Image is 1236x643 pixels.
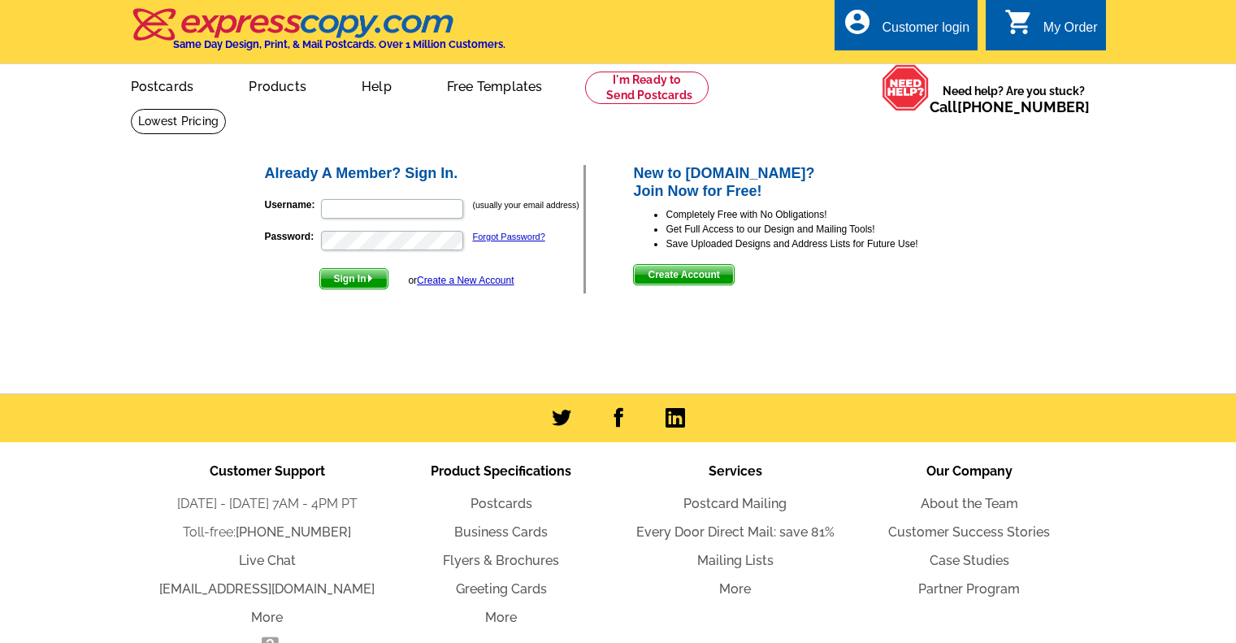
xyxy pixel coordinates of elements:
div: or [408,273,514,288]
a: Postcards [105,66,220,104]
a: Greeting Cards [456,581,547,597]
span: Sign In [320,269,388,289]
a: Products [223,66,332,104]
a: Live Chat [239,553,296,568]
div: Customer login [882,20,969,43]
span: Services [709,463,762,479]
a: Business Cards [454,524,548,540]
a: Postcards [471,496,532,511]
img: help [882,64,930,111]
i: account_circle [843,7,872,37]
li: Save Uploaded Designs and Address Lists for Future Use! [666,237,974,251]
li: Get Full Access to our Design and Mailing Tools! [666,222,974,237]
span: Need help? Are you stuck? [930,83,1098,115]
span: Product Specifications [431,463,571,479]
li: [DATE] - [DATE] 7AM - 4PM PT [150,494,384,514]
a: About the Team [921,496,1018,511]
span: Our Company [926,463,1013,479]
a: [EMAIL_ADDRESS][DOMAIN_NAME] [159,581,375,597]
label: Username: [265,198,319,212]
i: shopping_cart [1004,7,1034,37]
small: (usually your email address) [473,200,579,210]
span: Customer Support [210,463,325,479]
label: Password: [265,229,319,244]
h2: Already A Member? Sign In. [265,165,584,183]
a: Create a New Account [417,275,514,286]
a: Mailing Lists [697,553,774,568]
a: account_circle Customer login [843,18,969,38]
a: Postcard Mailing [683,496,787,511]
button: Create Account [633,264,734,285]
a: Help [336,66,418,104]
li: Toll-free: [150,523,384,542]
span: Call [930,98,1090,115]
a: Partner Program [918,581,1020,597]
a: Customer Success Stories [888,524,1050,540]
h2: New to [DOMAIN_NAME]? Join Now for Free! [633,165,974,200]
a: More [485,610,517,625]
button: Sign In [319,268,388,289]
img: button-next-arrow-white.png [366,275,374,282]
a: [PHONE_NUMBER] [957,98,1090,115]
a: More [251,610,283,625]
a: Every Door Direct Mail: save 81% [636,524,835,540]
span: Create Account [634,265,733,285]
li: Completely Free with No Obligations! [666,207,974,222]
a: Flyers & Brochures [443,553,559,568]
h4: Same Day Design, Print, & Mail Postcards. Over 1 Million Customers. [173,38,505,50]
a: shopping_cart My Order [1004,18,1098,38]
a: More [719,581,751,597]
a: Same Day Design, Print, & Mail Postcards. Over 1 Million Customers. [131,20,505,50]
a: [PHONE_NUMBER] [236,524,351,540]
a: Case Studies [930,553,1009,568]
a: Forgot Password? [473,232,545,241]
a: Free Templates [421,66,569,104]
div: My Order [1043,20,1098,43]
